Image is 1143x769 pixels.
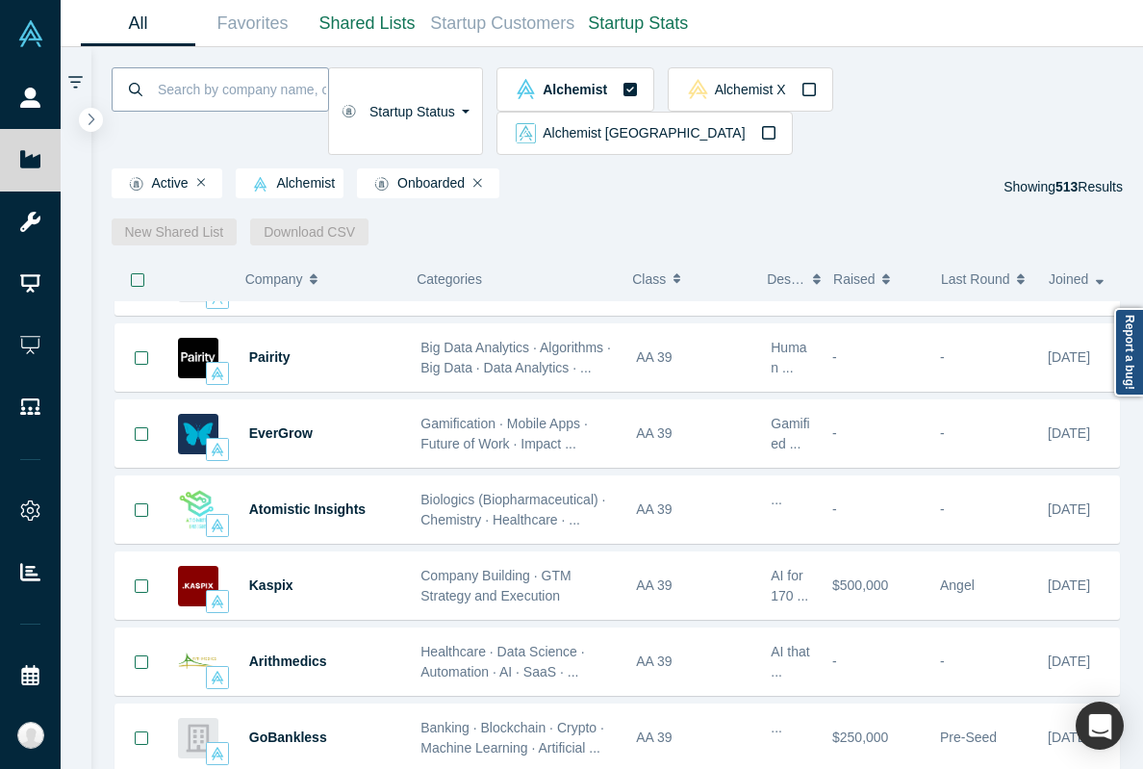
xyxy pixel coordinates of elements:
[81,1,195,46] a: All
[420,492,605,527] span: Biologics (Biopharmaceutical) · Chemistry · Healthcare · ...
[771,416,809,451] span: Gamified ...
[636,552,750,619] div: AA 39
[420,340,611,375] span: Big Data Analytics · Algorithms · Big Data · Data Analytics · ...
[632,259,666,299] span: Class
[473,176,482,190] button: Remove Filter
[636,628,750,695] div: AA 39
[941,259,1010,299] span: Last Round
[771,568,808,603] span: AI for 170 ...
[244,176,335,192] span: Alchemist
[771,340,806,375] span: Human ...
[249,730,327,745] a: GoBankless
[120,176,189,192] span: Active
[1049,259,1109,299] button: Joined
[178,338,218,378] img: Pairity's Logo
[115,476,168,543] button: Bookmark
[832,577,888,593] span: $500,000
[249,349,291,365] span: Pairity
[178,490,218,530] img: Atomistic Insights's Logo
[178,414,218,454] img: EverGrow's Logo
[420,644,584,679] span: Healthcare · Data Science · Automation · AI · SaaS · ...
[211,443,224,456] img: alchemist Vault Logo
[342,104,356,119] img: Startup status
[112,218,238,245] button: New Shared List
[771,490,812,510] div: ...
[832,501,837,517] span: -
[516,123,536,143] img: alchemist_aj Vault Logo
[1048,730,1090,745] span: [DATE]
[715,83,786,96] span: Alchemist X
[941,259,1029,299] button: Last Round
[767,259,805,299] span: Description
[115,324,168,391] button: Bookmark
[249,654,327,669] a: Arithmedics
[543,126,745,140] span: Alchemist [GEOGRAPHIC_DATA]
[178,718,218,758] img: GoBankless's Logo
[543,83,607,96] span: Alchemist
[310,1,424,46] a: Shared Lists
[115,400,168,467] button: Bookmark
[1048,501,1090,517] span: [DATE]
[1048,425,1090,441] span: [DATE]
[940,654,945,669] span: -
[636,324,750,391] div: AA 39
[211,595,224,608] img: alchemist Vault Logo
[636,476,750,543] div: AA 39
[1003,179,1123,194] span: Showing Results
[245,259,387,299] button: Company
[156,66,328,112] input: Search by company name, class, customer, one-liner or category
[1048,654,1090,669] span: [DATE]
[245,259,303,299] span: Company
[771,644,809,679] span: AI that ...
[940,349,945,365] span: -
[516,79,536,99] img: alchemist Vault Logo
[940,730,997,745] span: Pre-Seed
[115,628,168,695] button: Bookmark
[1049,259,1088,299] span: Joined
[417,271,482,287] span: Categories
[940,501,945,517] span: -
[253,177,267,192] img: alchemist Vault Logo
[1114,308,1143,397] a: Report a bug!
[178,566,218,606] img: Kaspix's Logo
[249,501,366,517] a: Atomistic Insights
[249,577,293,593] a: Kaspix
[374,176,389,192] img: Startup status
[197,176,206,190] button: Remove Filter
[17,722,44,749] img: Katinka Harsányi's Account
[1048,577,1090,593] span: [DATE]
[771,718,812,738] div: ...
[211,671,224,684] img: alchemist Vault Logo
[767,259,813,299] button: Description
[178,642,218,682] img: Arithmedics's Logo
[668,67,832,112] button: alchemistx Vault LogoAlchemist X
[420,568,571,603] span: Company Building · GTM Strategy and Execution
[366,176,465,192] span: Onboarded
[1048,349,1090,365] span: [DATE]
[581,1,696,46] a: Startup Stats
[328,67,483,155] button: Startup Status
[211,367,224,380] img: alchemist Vault Logo
[420,416,588,451] span: Gamification · Mobile Apps · Future of Work · Impact ...
[249,425,313,441] a: EverGrow
[832,654,837,669] span: -
[496,67,654,112] button: alchemist Vault LogoAlchemist
[833,259,876,299] span: Raised
[211,519,224,532] img: alchemist Vault Logo
[129,176,143,192] img: Startup status
[940,425,945,441] span: -
[832,349,837,365] span: -
[632,259,737,299] button: Class
[17,20,44,47] img: Alchemist Vault Logo
[211,747,224,760] img: alchemist Vault Logo
[832,425,837,441] span: -
[115,552,168,619] button: Bookmark
[496,112,793,156] button: alchemist_aj Vault LogoAlchemist [GEOGRAPHIC_DATA]
[1055,179,1078,194] strong: 513
[688,79,708,99] img: alchemistx Vault Logo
